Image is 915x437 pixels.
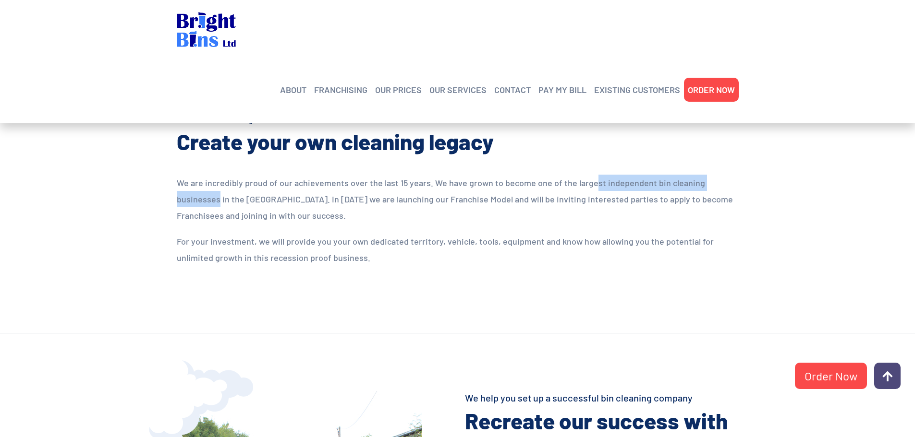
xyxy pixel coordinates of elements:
[280,83,306,97] a: ABOUT
[688,83,735,97] a: ORDER NOW
[594,83,680,97] a: EXISTING CUSTOMERS
[795,363,867,389] a: Order Now
[314,83,367,97] a: FRANCHISING
[177,233,739,266] p: For your investment, we will provide you your own dedicated territory, vehicle, tools, equipment ...
[465,391,739,404] h4: We help you set up a successful bin cleaning company
[429,83,487,97] a: OUR SERVICES
[177,175,739,224] p: We are incredibly proud of our achievements over the last 15 years. We have grown to become one o...
[494,83,531,97] a: CONTACT
[538,83,586,97] a: PAY MY BILL
[375,83,422,97] a: OUR PRICES
[177,127,537,156] h2: Create your own cleaning legacy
